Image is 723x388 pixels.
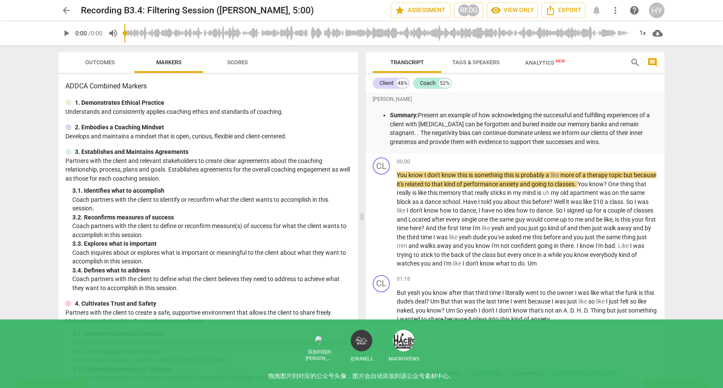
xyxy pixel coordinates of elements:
span: then [579,225,592,232]
p: Develops and maintains a mindset that is open, curious, flexible and client-centered. [65,132,351,141]
span: same [606,234,622,241]
strong: Summary: [390,112,418,119]
span: , [612,216,615,223]
span: come [544,216,560,223]
span: you [464,242,476,249]
span: asked [506,234,523,241]
span: Located [408,216,432,223]
span: I [630,242,633,249]
span: apartment [570,189,599,196]
span: you [421,260,432,267]
span: cloud_download [652,28,663,38]
div: Client [380,79,393,88]
span: You [578,181,589,188]
span: 0:00 [75,30,87,37]
span: before [532,198,550,205]
div: 48% [397,79,408,88]
span: go [540,225,548,232]
span: know [433,289,449,296]
span: the [596,234,606,241]
span: thing [620,181,635,188]
div: 3. 1. Identifies what to accomplish [72,186,351,195]
span: Filler word [543,189,551,196]
span: back [451,251,465,258]
span: before [544,234,562,241]
span: to [414,251,420,258]
span: the [441,251,451,258]
span: know [476,242,491,249]
span: going [531,181,548,188]
span: a [582,172,587,178]
span: my [551,189,560,196]
span: same [630,189,645,196]
div: 1x [634,26,651,40]
span: it [566,198,571,205]
span: the [438,225,448,232]
span: really [397,189,412,196]
span: that [432,181,444,188]
span: up [560,216,568,223]
h3: ADDCA Combined Markers [65,81,351,91]
button: Search [628,56,642,69]
span: But [397,289,408,296]
span: don't [466,260,480,267]
span: I'm [444,260,453,267]
span: search [630,57,640,68]
span: Export [545,5,581,16]
span: first [448,225,460,232]
span: ? [604,181,608,188]
span: yeah [459,234,473,241]
span: because [634,172,656,178]
span: Transcript [390,59,424,66]
span: and [633,225,645,232]
span: block [397,198,412,205]
p: Coach partners with the client to identify or reconfirm what the client wants to accomplish in th... [72,195,351,213]
span: bad [605,242,615,249]
span: of [575,172,582,178]
span: like [604,216,612,223]
span: anxiety [499,181,520,188]
span: walk [603,225,617,232]
span: up [586,207,594,214]
span: how [440,207,453,214]
span: of [457,181,463,188]
button: RNDG [454,3,483,18]
span: And [426,225,438,232]
span: memory [439,189,462,196]
span: time [420,234,433,241]
span: star [395,5,405,16]
span: one [478,216,489,223]
span: performance [463,181,499,188]
span: kind [444,181,457,188]
div: HY [649,3,664,18]
span: . [574,242,577,249]
span: to [568,216,575,223]
span: you [493,198,504,205]
span: dance [460,207,476,214]
span: you [574,234,585,241]
p: Present an example of how acknowledging the successful and fulfilling experiences of a client wit... [390,111,658,146]
span: Outcomes [85,59,115,66]
span: , [476,207,479,214]
span: is [469,172,474,178]
span: watches [397,260,421,267]
span: visibility [491,5,501,16]
span: more [560,172,575,178]
span: class [482,251,497,258]
span: of [631,251,637,258]
div: 3. 2. Reconfirms measures of success [72,213,351,222]
span: don't [410,207,424,214]
div: Change speaker [373,275,390,292]
p: 1. Demonstrates Ethical Practice [75,98,164,107]
span: of [560,225,567,232]
span: [PERSON_NAME] [373,96,412,103]
span: yeah [491,225,506,232]
span: . [623,198,626,205]
span: / 0:00 [88,30,102,37]
span: dude [473,234,488,241]
span: there [560,242,574,249]
span: no [496,207,504,214]
span: me [523,234,532,241]
span: but [624,172,634,178]
span: same [499,216,515,223]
